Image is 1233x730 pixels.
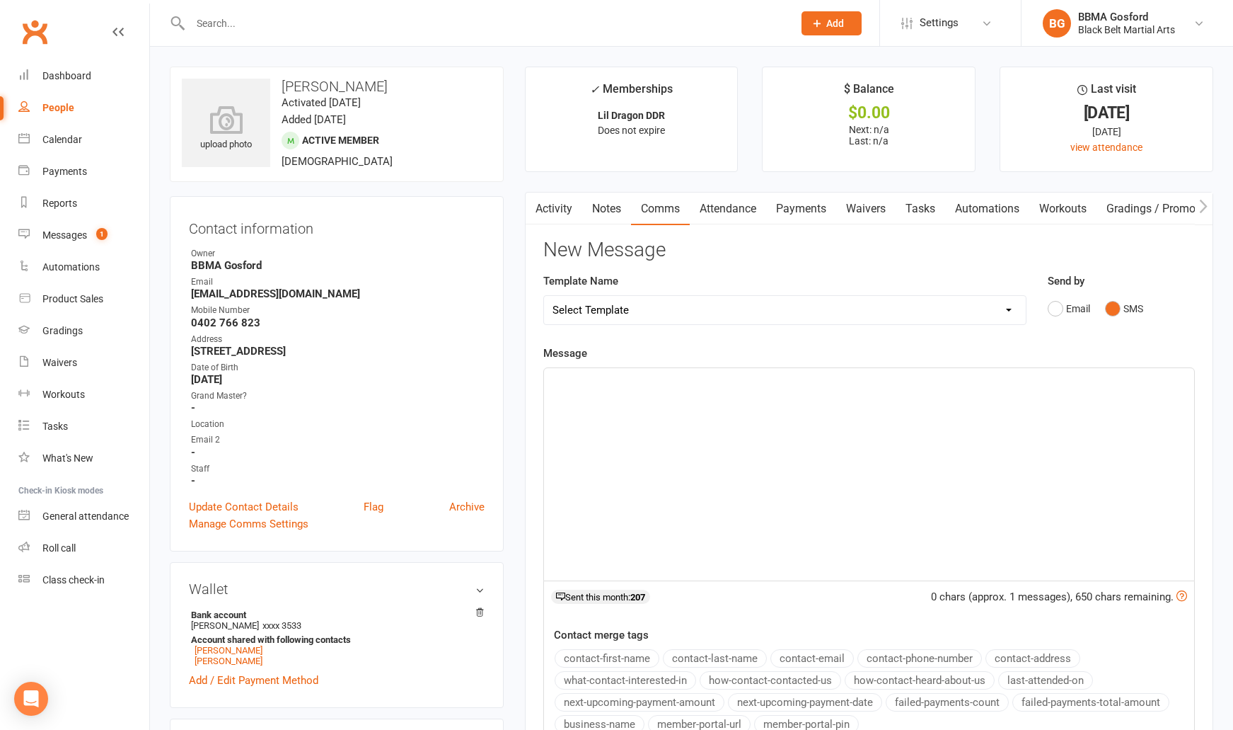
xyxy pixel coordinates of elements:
[931,588,1187,605] div: 0 chars (approx. 1 messages), 650 chars remaining.
[836,193,896,225] a: Waivers
[191,401,485,414] strong: -
[262,620,301,631] span: xxxx 3533
[14,682,48,716] div: Open Intercom Messenger
[189,498,299,515] a: Update Contact Details
[42,293,103,304] div: Product Sales
[1105,295,1143,322] button: SMS
[663,649,767,668] button: contact-last-name
[801,11,862,35] button: Add
[42,198,77,209] div: Reports
[18,251,149,283] a: Automations
[191,389,485,403] div: Grand Master?
[631,193,690,225] a: Comms
[302,135,379,146] span: Active member
[191,247,485,261] div: Owner
[551,590,650,604] div: Sent this month:
[191,433,485,447] div: Email 2
[526,193,582,225] a: Activity
[189,581,485,597] h3: Wallet
[18,60,149,92] a: Dashboard
[96,228,108,240] span: 1
[364,498,383,515] a: Flag
[1029,193,1096,225] a: Workouts
[42,389,85,400] div: Workouts
[1077,80,1136,105] div: Last visit
[18,347,149,379] a: Waivers
[189,608,485,668] li: [PERSON_NAME]
[42,229,87,241] div: Messages
[1013,105,1200,120] div: [DATE]
[18,283,149,315] a: Product Sales
[590,80,673,106] div: Memberships
[42,261,100,273] div: Automations
[182,105,270,152] div: upload photo
[598,110,665,121] strong: Lil Dragon DDR
[189,215,485,236] h3: Contact information
[17,14,52,50] a: Clubworx
[845,671,995,690] button: how-contact-heard-about-us
[18,411,149,443] a: Tasks
[555,671,696,690] button: what-contact-interested-in
[18,501,149,532] a: General attendance kiosk mode
[186,13,783,33] input: Search...
[191,316,485,329] strong: 0402 766 823
[1078,11,1175,23] div: BBMA Gosford
[42,70,91,81] div: Dashboard
[191,287,485,300] strong: [EMAIL_ADDRESS][DOMAIN_NAME]
[191,333,485,346] div: Address
[191,259,485,272] strong: BBMA Gosford
[18,92,149,124] a: People
[18,315,149,347] a: Gradings
[191,345,485,358] strong: [STREET_ADDRESS]
[554,627,649,644] label: Contact merge tags
[18,532,149,564] a: Roll call
[18,188,149,219] a: Reports
[857,649,982,668] button: contact-phone-number
[1070,142,1142,153] a: view attendance
[543,345,587,362] label: Message
[18,379,149,411] a: Workouts
[42,102,74,113] div: People
[42,452,93,464] div: What's New
[449,498,485,515] a: Archive
[18,443,149,474] a: What's New
[886,693,1009,712] button: failed-payments-count
[191,373,485,386] strong: [DATE]
[896,193,945,225] a: Tasks
[195,656,262,666] a: [PERSON_NAME]
[42,325,83,336] div: Gradings
[189,672,318,689] a: Add / Edit Payment Method
[700,671,841,690] button: how-contact-contacted-us
[582,193,631,225] a: Notes
[1012,693,1169,712] button: failed-payments-total-amount
[42,134,82,145] div: Calendar
[18,124,149,156] a: Calendar
[998,671,1093,690] button: last-attended-on
[42,511,129,522] div: General attendance
[191,446,485,459] strong: -
[42,166,87,177] div: Payments
[18,156,149,188] a: Payments
[189,515,308,532] a: Manage Comms Settings
[282,113,346,126] time: Added [DATE]
[770,649,854,668] button: contact-email
[42,574,105,586] div: Class check-in
[1013,124,1200,139] div: [DATE]
[1043,9,1071,38] div: BG
[282,96,361,109] time: Activated [DATE]
[543,273,618,290] label: Template Name
[920,7,959,39] span: Settings
[728,693,882,712] button: next-upcoming-payment-date
[945,193,1029,225] a: Automations
[182,79,492,94] h3: [PERSON_NAME]
[775,124,962,147] p: Next: n/a Last: n/a
[42,542,76,554] div: Roll call
[1048,273,1084,290] label: Send by
[191,610,477,620] strong: Bank account
[826,18,844,29] span: Add
[555,693,724,712] button: next-upcoming-payment-amount
[590,83,599,96] i: ✓
[690,193,766,225] a: Attendance
[191,304,485,317] div: Mobile Number
[775,105,962,120] div: $0.00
